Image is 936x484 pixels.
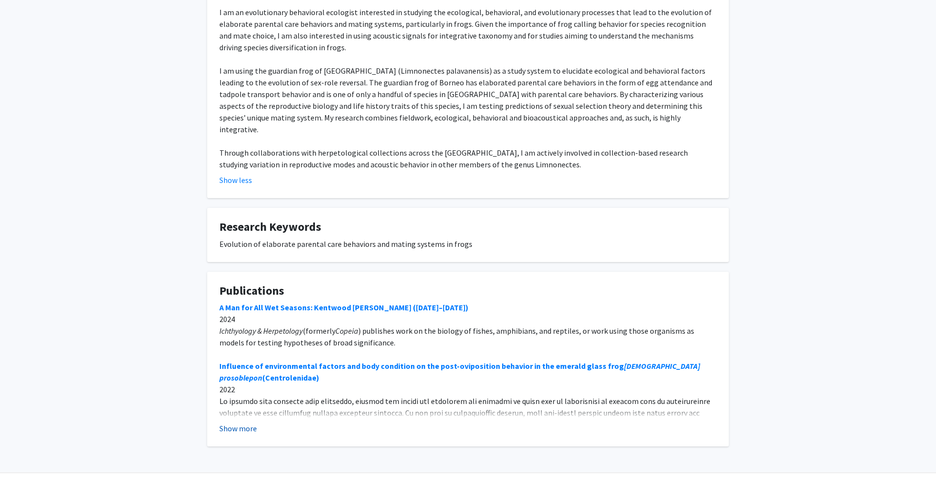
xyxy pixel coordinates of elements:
button: Show less [219,174,252,186]
button: Show more [219,423,257,434]
a: A Man for All Wet Seasons: Kentwood [PERSON_NAME] ([DATE]–[DATE]) [219,302,468,312]
a: Influence of environmental factors and body condition on the post-oviposition behavior in the eme... [219,361,700,383]
i: Copeia [335,326,358,336]
i: Ichthyology & Herpetology [219,326,303,336]
iframe: Chat [7,440,41,477]
h4: Publications [219,284,717,298]
h4: Research Keywords [219,220,717,234]
div: I am an evolutionary behavioral ecologist interested in studying the ecological, behavioral, and ... [219,6,717,170]
div: Evolution of elaborate parental care behaviors and mating systems in frogs [219,238,717,250]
